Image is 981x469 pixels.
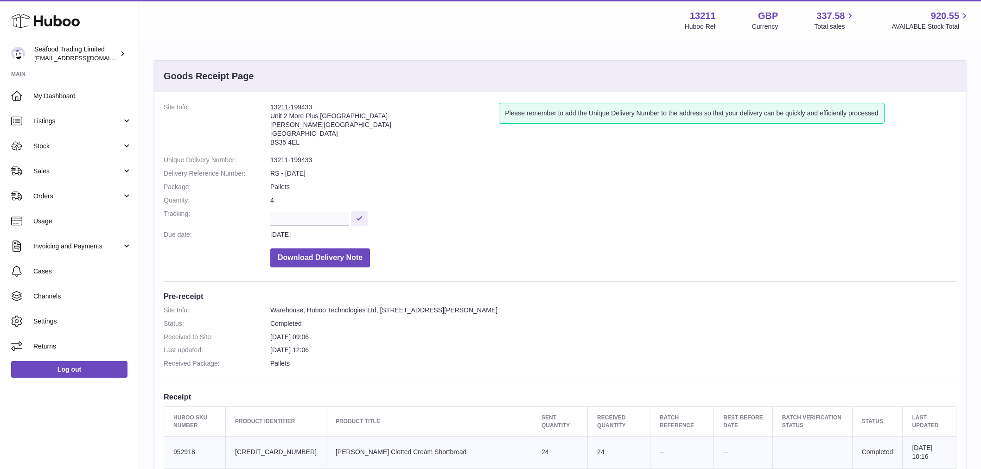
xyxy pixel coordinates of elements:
td: [CREDIT_CARD_NUMBER] [226,436,326,468]
button: Download Delivery Note [270,248,370,267]
dt: Due date: [164,230,270,239]
span: Orders [33,192,122,201]
th: Last updated [903,407,956,436]
dt: Status: [164,319,270,328]
dt: Last updated: [164,346,270,355]
td: [DATE] 10:16 [903,436,956,468]
span: Returns [33,342,132,351]
span: AVAILABLE Stock Total [892,22,970,31]
span: Stock [33,142,122,151]
span: Invoicing and Payments [33,242,122,251]
dd: Pallets [270,183,956,191]
th: Sent Quantity [532,407,588,436]
th: Product Identifier [226,407,326,436]
span: Cases [33,267,132,276]
td: 952918 [164,436,226,468]
dt: Tracking: [164,209,270,226]
dt: Received Package: [164,359,270,368]
a: 920.55 AVAILABLE Stock Total [892,10,970,31]
span: My Dashboard [33,92,132,101]
strong: GBP [758,10,778,22]
span: 920.55 [931,10,959,22]
dd: [DATE] 12:06 [270,346,956,355]
span: Listings [33,117,122,126]
dt: Site Info: [164,103,270,151]
th: Product title [326,407,532,436]
span: Total sales [814,22,855,31]
h3: Receipt [164,392,956,402]
address: 13211-199433 Unit 2 More Plus [GEOGRAPHIC_DATA] [PERSON_NAME][GEOGRAPHIC_DATA] [GEOGRAPHIC_DATA] ... [270,103,499,151]
span: Sales [33,167,122,176]
div: Huboo Ref [685,22,716,31]
td: [PERSON_NAME] Clotted Cream Shortbread [326,436,532,468]
dd: 4 [270,196,956,205]
h3: Goods Receipt Page [164,70,254,82]
dt: Received to Site: [164,333,270,342]
dt: Quantity: [164,196,270,205]
span: Channels [33,292,132,301]
div: Currency [752,22,778,31]
a: 337.58 Total sales [814,10,855,31]
h3: Pre-receipt [164,291,956,301]
td: 24 [532,436,588,468]
td: -- [714,436,772,468]
dd: [DATE] [270,230,956,239]
td: Completed [852,436,903,468]
dd: Warehouse, Huboo Technologies Ltd, [STREET_ADDRESS][PERSON_NAME] [270,306,956,315]
dt: Delivery Reference Number: [164,169,270,178]
dd: [DATE] 09:06 [270,333,956,342]
span: 337.58 [816,10,845,22]
dd: Pallets [270,359,956,368]
td: -- [650,436,713,468]
dt: Package: [164,183,270,191]
th: Best Before Date [714,407,772,436]
th: Huboo SKU Number [164,407,226,436]
div: Please remember to add the Unique Delivery Number to the address so that your delivery can be qui... [499,103,884,124]
dd: 13211-199433 [270,156,956,165]
dt: Unique Delivery Number: [164,156,270,165]
th: Batch Verification Status [772,407,852,436]
th: Batch Reference [650,407,713,436]
th: Received Quantity [588,407,650,436]
dd: Completed [270,319,956,328]
td: 24 [588,436,650,468]
span: Usage [33,217,132,226]
strong: 13211 [690,10,716,22]
dt: Site Info: [164,306,270,315]
dd: RS - [DATE] [270,169,956,178]
span: [EMAIL_ADDRESS][DOMAIN_NAME] [34,54,136,62]
div: Seafood Trading Limited [34,45,118,63]
img: internalAdmin-13211@internal.huboo.com [11,47,25,61]
span: Settings [33,317,132,326]
a: Log out [11,361,127,378]
th: Status [852,407,903,436]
